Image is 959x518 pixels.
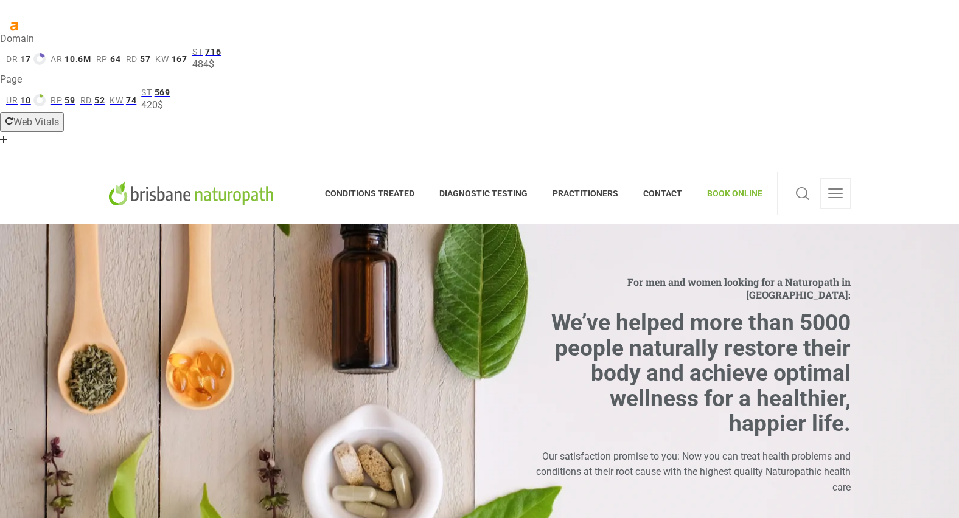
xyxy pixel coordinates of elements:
[631,184,695,203] span: CONTACT
[6,54,18,64] span: dr
[108,172,278,215] a: Brisbane Naturopath
[20,54,30,64] span: 17
[13,116,59,128] span: Web Vitals
[631,172,695,215] a: CONTACT
[51,95,75,105] a: rp59
[325,172,427,215] a: CONDITIONS TREATED
[80,95,105,105] a: rd52
[80,95,92,105] span: rd
[96,54,108,64] span: rp
[540,184,631,203] span: PRACTITIONERS
[141,97,170,113] div: 420$
[51,54,91,64] a: ar10.6M
[172,54,187,64] span: 167
[792,178,813,209] a: Search
[110,54,120,64] span: 64
[65,95,75,105] span: 59
[695,184,762,203] span: BOOK ONLINE
[94,95,105,105] span: 52
[6,95,18,105] span: ur
[530,449,851,496] div: Our satisfaction promise to you: Now you can treat health problems and conditions at their root c...
[110,95,123,105] span: kw
[140,54,150,64] span: 57
[427,172,540,215] a: DIAGNOSTIC TESTING
[126,54,138,64] span: rd
[427,184,540,203] span: DIAGNOSTIC TESTING
[126,95,136,105] span: 74
[96,54,121,64] a: rp64
[126,54,151,64] a: rd57
[695,172,762,215] a: BOOK ONLINE
[155,88,170,97] span: 569
[530,275,851,301] span: For men and women looking for a Naturopath in [GEOGRAPHIC_DATA]:
[110,95,136,105] a: kw74
[108,181,278,205] img: Brisbane Naturopath
[325,184,427,203] span: CONDITIONS TREATED
[6,53,46,65] a: dr17
[155,54,187,64] a: kw167
[51,54,62,64] span: ar
[141,88,152,97] span: st
[20,95,30,105] span: 10
[6,94,46,106] a: ur10
[540,172,631,215] a: PRACTITIONERS
[65,54,91,64] span: 10.6M
[51,95,62,105] span: rp
[192,57,221,72] div: 484$
[141,88,170,97] a: st569
[530,310,851,436] h2: We’ve helped more than 5000 people naturally restore their body and achieve optimal wellness for ...
[155,54,169,64] span: kw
